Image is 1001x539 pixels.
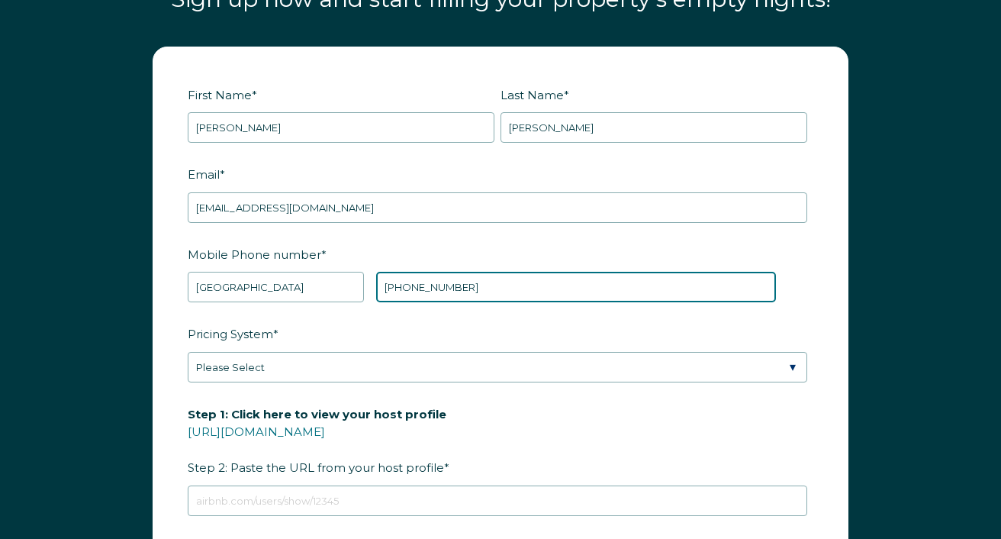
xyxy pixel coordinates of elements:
[188,322,273,346] span: Pricing System
[188,424,325,439] a: [URL][DOMAIN_NAME]
[188,83,252,107] span: First Name
[188,486,807,516] input: airbnb.com/users/show/12345
[500,83,564,107] span: Last Name
[188,243,321,266] span: Mobile Phone number
[188,402,446,426] span: Step 1: Click here to view your host profile
[188,163,220,186] span: Email
[188,402,446,479] span: Step 2: Paste the URL from your host profile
